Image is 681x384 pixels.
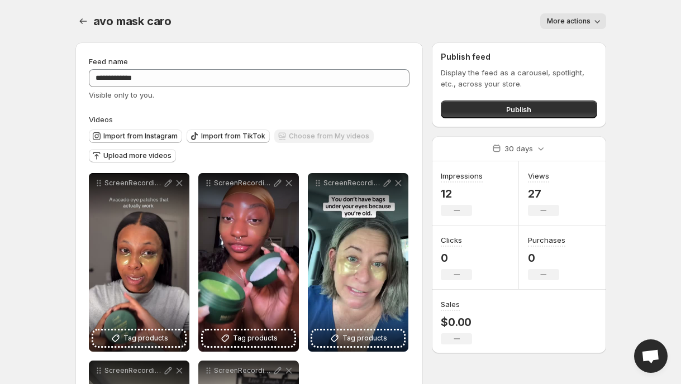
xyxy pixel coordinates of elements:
[528,187,559,200] p: 27
[441,187,483,200] p: 12
[203,330,294,346] button: Tag products
[504,143,533,154] p: 30 days
[89,115,113,124] span: Videos
[441,170,483,181] h3: Impressions
[198,173,299,352] div: ScreenRecording_[DATE] 19-50-56_1Tag products
[323,179,382,188] p: ScreenRecording_[DATE] 19-51-58_1
[441,315,472,329] p: $0.00
[75,13,91,29] button: Settings
[312,330,404,346] button: Tag products
[634,339,668,373] div: Open chat
[441,299,460,310] h3: Sales
[123,333,168,344] span: Tag products
[89,57,128,66] span: Feed name
[441,51,597,63] h2: Publish feed
[89,173,189,352] div: ScreenRecording_[DATE] 19-48-42_1Tag products
[187,129,270,143] button: Import from TikTok
[547,17,590,26] span: More actions
[214,366,272,375] p: ScreenRecording_[DATE] 20-03-15_1
[308,173,408,352] div: ScreenRecording_[DATE] 19-51-58_1Tag products
[93,15,172,28] span: avo mask caro
[233,333,278,344] span: Tag products
[93,330,185,346] button: Tag products
[528,251,565,265] p: 0
[441,67,597,89] p: Display the feed as a carousel, spotlight, etc., across your store.
[441,234,462,246] h3: Clicks
[104,366,163,375] p: ScreenRecording_[DATE] 19-58-24_1
[103,132,178,141] span: Import from Instagram
[89,149,176,162] button: Upload more videos
[528,234,565,246] h3: Purchases
[201,132,265,141] span: Import from TikTok
[506,104,531,115] span: Publish
[528,170,549,181] h3: Views
[441,251,472,265] p: 0
[104,179,163,188] p: ScreenRecording_[DATE] 19-48-42_1
[214,179,272,188] p: ScreenRecording_[DATE] 19-50-56_1
[103,151,172,160] span: Upload more videos
[540,13,606,29] button: More actions
[342,333,387,344] span: Tag products
[441,100,597,118] button: Publish
[89,129,182,143] button: Import from Instagram
[89,90,154,99] span: Visible only to you.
